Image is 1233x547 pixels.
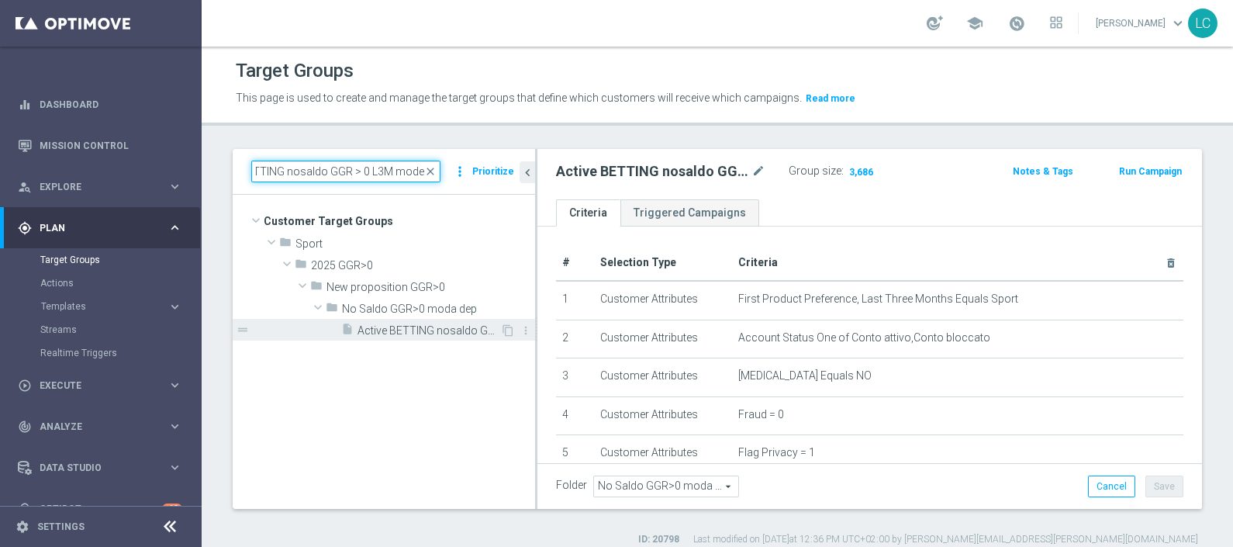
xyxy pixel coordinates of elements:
div: Optibot [18,488,182,529]
td: Customer Attributes [594,435,732,474]
i: keyboard_arrow_right [168,378,182,393]
i: keyboard_arrow_right [168,179,182,194]
span: First Product Preference, Last Three Months Equals Sport [738,293,1018,306]
span: Customer Target Groups [264,210,535,232]
th: Selection Type [594,245,732,281]
span: Fraud = 0 [738,408,784,421]
td: 4 [556,396,594,435]
div: Explore [18,180,168,194]
div: Plan [18,221,168,235]
button: Mission Control [17,140,183,152]
button: Notes & Tags [1011,163,1075,180]
span: Sport [295,237,535,251]
span: Explore [40,182,168,192]
i: insert_drive_file [341,323,354,341]
a: Streams [40,324,161,336]
span: [MEDICAL_DATA] Equals NO [738,369,872,383]
label: Last modified on [DATE] at 12:36 PM UTC+02:00 by [PERSON_NAME][EMAIL_ADDRESS][PERSON_NAME][DOMAIN... [693,533,1198,546]
i: more_vert [452,161,468,182]
span: Account Status One of Conto attivo,Conto bloccato [738,331,990,344]
div: Data Studio [18,461,168,475]
span: 3,686 [848,166,875,181]
td: Customer Attributes [594,358,732,397]
span: Data Studio [40,463,168,473]
button: Cancel [1088,476,1135,497]
button: chevron_left [520,161,535,183]
a: Settings [37,522,85,531]
a: Criteria [556,199,620,227]
i: Duplicate Target group [502,324,514,337]
i: keyboard_arrow_right [168,299,182,314]
i: folder [326,301,338,319]
td: Customer Attributes [594,281,732,320]
i: folder [310,279,323,297]
i: keyboard_arrow_right [168,460,182,475]
div: Templates keyboard_arrow_right [40,300,183,313]
a: Realtime Triggers [40,347,161,359]
button: equalizer Dashboard [17,99,183,111]
i: folder [295,258,307,275]
div: Mission Control [18,125,182,166]
i: folder [279,236,292,254]
i: delete_forever [1165,257,1177,269]
div: Templates [40,295,200,318]
i: keyboard_arrow_right [168,419,182,434]
span: school [966,15,983,32]
label: Group size [789,164,841,178]
div: LC [1188,9,1217,38]
span: No Saldo GGR&gt;0 moda dep [342,303,535,316]
div: Actions [40,272,200,295]
span: This page is used to create and manage the target groups that define which customers will receive... [236,92,802,104]
div: Data Studio keyboard_arrow_right [17,462,183,474]
div: Dashboard [18,84,182,125]
span: New proposition GGR&gt;0 [326,281,535,294]
th: # [556,245,594,281]
a: Optibot [40,488,162,529]
a: Actions [40,277,161,289]
i: settings [16,520,29,534]
button: Run Campaign [1117,163,1183,180]
td: 2 [556,320,594,358]
div: Realtime Triggers [40,341,200,365]
i: play_circle_outline [18,379,32,393]
span: keyboard_arrow_down [1169,15,1186,32]
i: keyboard_arrow_right [168,220,182,235]
button: play_circle_outline Execute keyboard_arrow_right [17,379,183,392]
span: close [424,165,437,178]
span: Analyze [40,422,168,431]
label: ID: 20798 [638,533,679,546]
div: Execute [18,379,168,393]
i: person_search [18,180,32,194]
input: Quick find group or folder [251,161,440,182]
span: Active BETTING nosaldo GGR &gt; 0 L3M modeM [357,324,500,338]
a: Target Groups [40,254,161,266]
i: equalizer [18,98,32,112]
div: +10 [162,504,182,514]
span: Flag Privacy = 1 [738,446,815,459]
span: Criteria [738,256,778,268]
a: [PERSON_NAME]keyboard_arrow_down [1094,12,1188,35]
i: more_vert [520,324,532,337]
button: lightbulb Optibot +10 [17,503,183,515]
button: track_changes Analyze keyboard_arrow_right [17,421,183,433]
div: Templates [41,302,168,311]
i: track_changes [18,420,32,434]
h1: Target Groups [236,60,354,82]
button: person_search Explore keyboard_arrow_right [17,181,183,193]
label: : [841,164,844,178]
td: 5 [556,435,594,474]
div: Streams [40,318,200,341]
i: gps_fixed [18,221,32,235]
a: Mission Control [40,125,182,166]
td: 1 [556,281,594,320]
button: gps_fixed Plan keyboard_arrow_right [17,222,183,234]
button: Read more [804,90,857,107]
i: lightbulb [18,502,32,516]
